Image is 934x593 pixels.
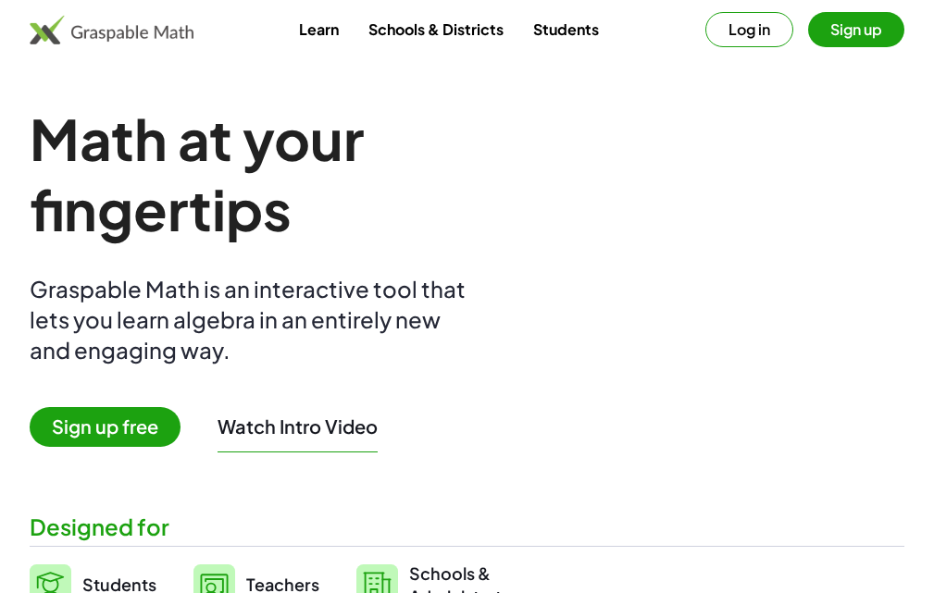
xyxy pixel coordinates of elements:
[30,104,618,244] h1: Math at your fingertips
[30,274,474,365] div: Graspable Math is an interactive tool that lets you learn algebra in an entirely new and engaging...
[30,407,181,447] span: Sign up free
[284,12,354,46] a: Learn
[705,12,793,47] button: Log in
[518,12,614,46] a: Students
[808,12,904,47] button: Sign up
[218,414,378,439] button: Watch Intro Video
[30,512,904,542] div: Designed for
[354,12,518,46] a: Schools & Districts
